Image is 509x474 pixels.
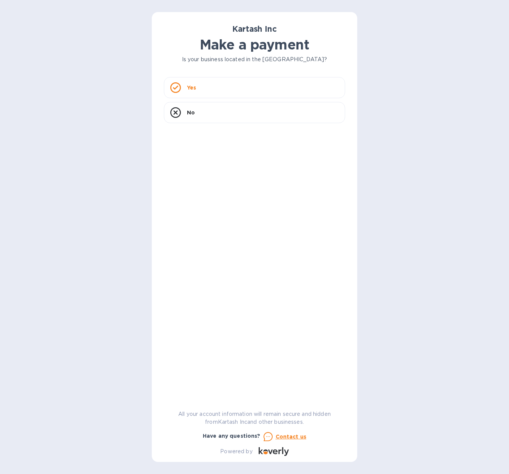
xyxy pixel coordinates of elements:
[164,37,345,52] h1: Make a payment
[276,434,307,440] u: Contact us
[164,56,345,63] p: Is your business located in the [GEOGRAPHIC_DATA]?
[203,433,261,439] b: Have any questions?
[232,24,276,34] b: Kartash Inc
[187,84,196,91] p: Yes
[164,410,345,426] p: All your account information will remain secure and hidden from Kartash Inc and other businesses.
[220,448,252,455] p: Powered by
[187,109,195,116] p: No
